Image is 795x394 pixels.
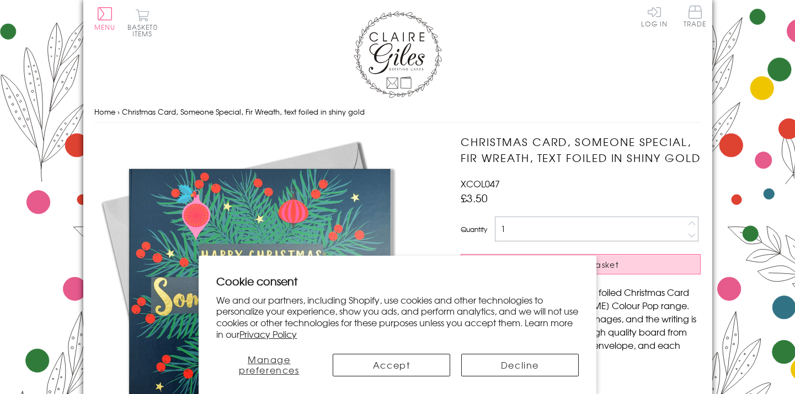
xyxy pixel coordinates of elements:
span: £3.50 [461,190,488,206]
button: Decline [461,354,579,376]
nav: breadcrumbs [94,101,701,123]
img: Claire Giles Greetings Cards [354,11,442,98]
button: Accept [333,354,450,376]
span: Menu [94,22,116,32]
span: › [118,106,120,117]
a: Trade [684,6,707,29]
button: Basket0 items [127,9,158,37]
p: We and our partners, including Shopify, use cookies and other technologies to personalize your ex... [216,294,579,340]
span: Manage preferences [239,353,300,376]
button: Manage preferences [216,354,322,376]
h1: Christmas Card, Someone Special, Fir Wreath, text foiled in shiny gold [461,134,701,166]
button: Add to Basket [461,254,701,274]
span: 0 items [132,22,158,39]
a: Log In [641,6,668,27]
span: Trade [684,6,707,27]
a: Privacy Policy [239,327,297,341]
span: Christmas Card, Someone Special, Fir Wreath, text foiled in shiny gold [122,106,365,117]
label: Quantity [461,224,487,234]
span: XCOL047 [461,177,500,190]
a: Home [94,106,115,117]
h2: Cookie consent [216,273,579,289]
button: Menu [94,7,116,30]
